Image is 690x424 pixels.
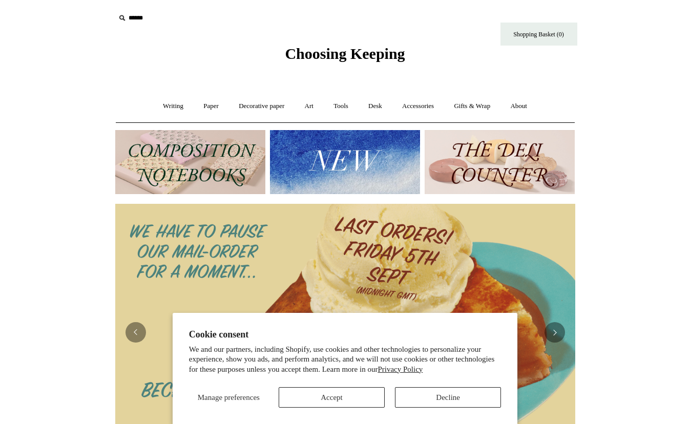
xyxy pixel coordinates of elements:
span: Choosing Keeping [285,45,405,62]
button: Previous [126,322,146,343]
a: Writing [154,93,193,120]
button: Next [545,322,565,343]
a: Privacy Policy [378,365,423,373]
span: Manage preferences [198,393,260,401]
a: Accessories [393,93,443,120]
img: New.jpg__PID:f73bdf93-380a-4a35-bcfe-7823039498e1 [270,130,420,194]
button: Decline [395,387,501,408]
a: Decorative paper [229,93,294,120]
p: We and our partners, including Shopify, use cookies and other technologies to personalize your ex... [189,345,501,375]
a: Paper [194,93,228,120]
a: About [501,93,536,120]
a: Shopping Basket (0) [500,23,577,46]
a: Art [296,93,323,120]
button: Accept [279,387,385,408]
a: Choosing Keeping [285,53,405,60]
img: 202302 Composition ledgers.jpg__PID:69722ee6-fa44-49dd-a067-31375e5d54ec [115,130,265,194]
h2: Cookie consent [189,329,501,340]
a: Desk [359,93,391,120]
img: The Deli Counter [425,130,575,194]
a: Gifts & Wrap [445,93,499,120]
a: Tools [324,93,358,120]
button: Manage preferences [189,387,268,408]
